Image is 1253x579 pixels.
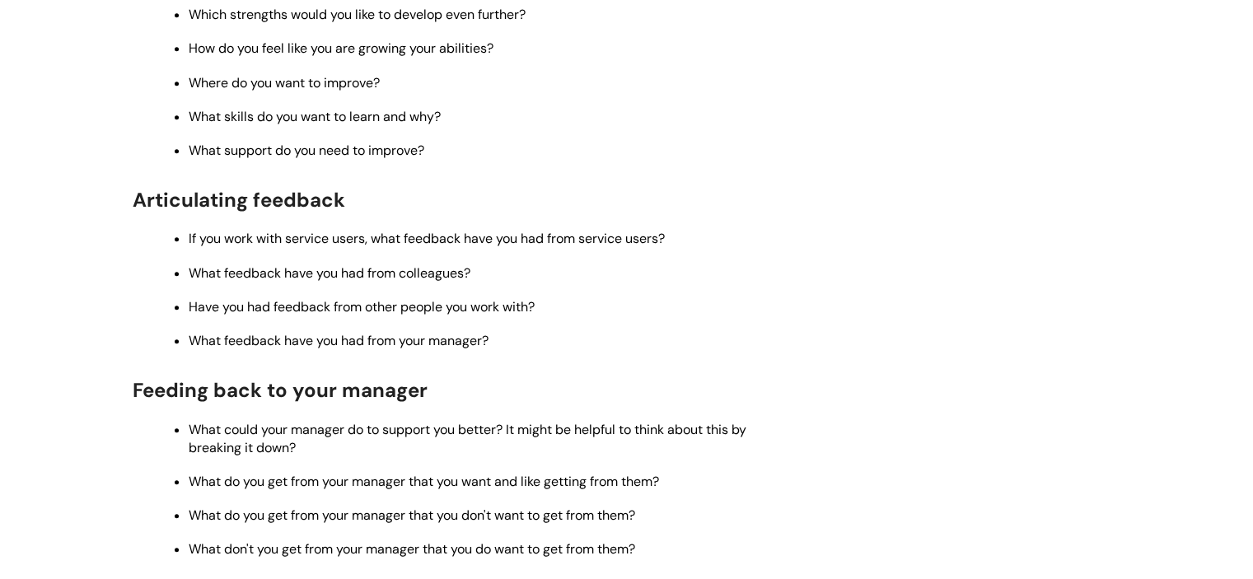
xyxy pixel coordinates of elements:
[189,40,493,57] span: How do you feel like you are growing your abilities?
[189,230,665,247] span: If you work with service users, what feedback have you had from service users?
[189,142,424,159] span: What support do you need to improve?
[189,6,526,23] span: Which strengths would you like to develop even further?
[189,473,659,490] span: What do you get from your manager that you want and like getting from them?
[189,332,489,349] span: What feedback have you had from your manager?
[189,298,535,315] span: Have you had feedback from other people you work with?
[189,264,470,282] span: What feedback have you had from colleagues?
[189,540,635,558] span: What don't you get from your manager that you do want to get from them?
[189,74,380,91] span: Where do you want to improve?
[133,187,345,212] span: Articulating feedback
[189,108,441,125] span: What skills do you want to learn and why?
[189,421,746,456] span: What could your manager do to support you better? It might be helpful to think about this by brea...
[189,507,635,524] span: What do you get from your manager that you don't want to get from them?
[133,377,428,403] span: Feeding back to your manager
